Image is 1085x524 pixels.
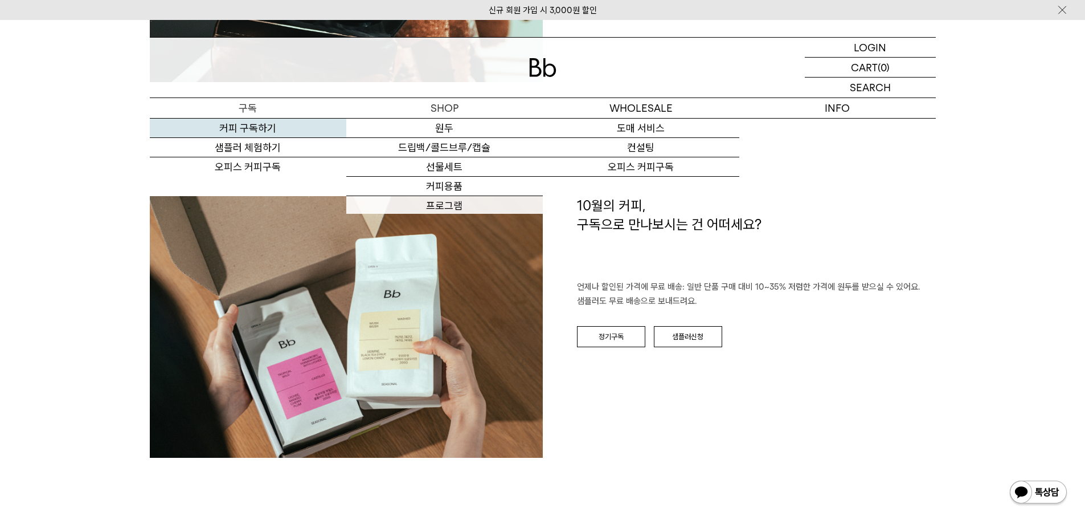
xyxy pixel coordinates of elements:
p: INFO [739,98,936,118]
a: 샘플러 체험하기 [150,138,346,157]
a: 정기구독 [577,326,645,348]
a: CART (0) [805,58,936,78]
a: 컨설팅 [543,138,739,157]
a: LOGIN [805,38,936,58]
img: c5c329453f1186b4866a93014d588b8e_112149.jpg [150,196,543,458]
p: 언제나 할인된 가격에 무료 배송: 일반 단품 구매 대비 10~35% 저렴한 가격에 원두를 받으실 수 있어요. 샘플러도 무료 배송으로 보내드려요. [577,280,936,309]
a: 프로그램 [346,196,543,216]
a: 구독 [150,98,346,118]
img: 카카오톡 채널 1:1 채팅 버튼 [1009,480,1068,507]
p: WHOLESALE [543,98,739,118]
a: SHOP [346,98,543,118]
p: SEARCH [850,78,891,98]
a: 도매 서비스 [543,119,739,138]
a: 커피용품 [346,177,543,196]
a: 오피스 커피구독 [543,157,739,177]
a: 신규 회원 가입 시 3,000원 할인 [489,5,597,15]
p: LOGIN [854,38,886,57]
a: 드립백/콜드브루/캡슐 [346,138,543,157]
a: 샘플러신청 [654,326,722,348]
p: CART [851,58,878,77]
a: 커피 구독하기 [150,119,346,138]
a: 원두 [346,119,543,138]
a: 선물세트 [346,157,543,177]
p: (0) [878,58,890,77]
h1: 10월의 커피, 구독으로 만나보시는 건 어떠세요? [577,196,936,280]
img: 로고 [529,58,556,77]
a: 오피스 커피구독 [150,157,346,177]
